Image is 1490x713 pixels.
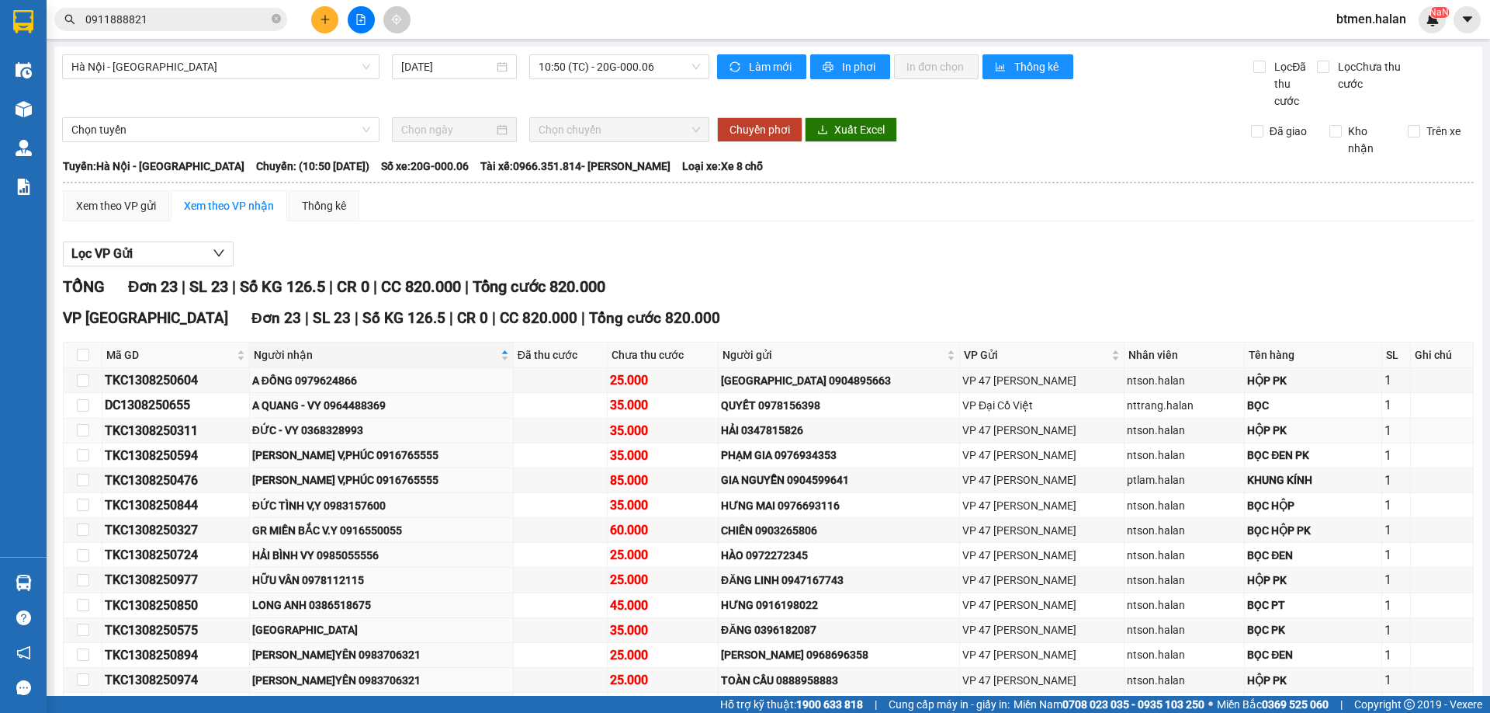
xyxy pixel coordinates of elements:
[721,471,957,489] div: GIA NGUYỄN 0904599641
[1247,471,1378,489] div: KHUNG KÍNH
[1384,496,1408,515] div: 1
[105,520,247,540] div: TKC1308250327
[105,370,247,390] div: TKC1308250604
[213,247,225,259] span: down
[128,277,178,296] span: Đơn 23
[240,277,325,296] span: Số KG 126.5
[320,14,331,25] span: plus
[251,309,301,327] span: Đơn 23
[995,61,1008,74] span: bar-chart
[302,197,346,214] div: Thống kê
[610,446,716,465] div: 35.000
[252,522,511,539] div: GR MIỀN BẮC V.Y 0916550055
[796,698,863,711] strong: 1900 633 818
[102,568,250,593] td: TKC1308250977
[721,646,957,663] div: [PERSON_NAME] 0968696358
[105,421,247,440] div: TKC1308250311
[960,468,1124,493] td: VP 47 Trần Khát Chân
[1217,696,1329,713] span: Miền Bắc
[610,395,716,415] div: 35.000
[1263,123,1313,140] span: Đã giao
[962,497,1121,514] div: VP 47 [PERSON_NAME]
[105,446,247,465] div: TKC1308250594
[16,179,32,195] img: solution-icon
[105,596,247,615] div: TKC1308250850
[1324,9,1419,29] span: btmen.halan
[105,395,247,415] div: DC1308250655
[71,244,133,263] span: Lọc VP Gửi
[1384,670,1408,690] div: 1
[16,645,31,660] span: notification
[252,621,511,638] div: [GEOGRAPHIC_DATA]
[1127,372,1242,389] div: ntson.halan
[1461,12,1474,26] span: caret-down
[721,447,957,464] div: PHẠM GIA 0976934353
[1247,522,1378,539] div: BỌC HỘP PK
[610,645,716,665] div: 25.000
[960,393,1124,418] td: VP Đại Cồ Việt
[1340,696,1343,713] span: |
[105,545,247,565] div: TKC1308250724
[1429,7,1449,18] sup: NaN
[514,343,608,368] th: Đã thu cước
[817,124,828,137] span: download
[311,6,338,33] button: plus
[1247,572,1378,589] div: HỘP PK
[610,421,716,440] div: 35.000
[610,545,716,565] div: 25.000
[729,61,743,74] span: sync
[381,158,469,175] span: Số xe: 20G-000.06
[63,242,234,266] button: Lọc VP Gửi
[1384,645,1408,665] div: 1
[1208,701,1213,708] span: ⚪️
[232,277,236,296] span: |
[102,468,250,493] td: TKC1308250476
[13,10,33,33] img: logo-vxr
[960,618,1124,643] td: VP 47 Trần Khát Chân
[102,668,250,693] td: TKC1308250974
[105,496,247,515] div: TKC1308250844
[610,621,716,640] div: 35.000
[1420,123,1467,140] span: Trên xe
[717,117,802,142] button: Chuyển phơi
[810,54,890,79] button: printerIn phơi
[105,570,247,590] div: TKC1308250977
[875,696,877,713] span: |
[889,696,1010,713] span: Cung cấp máy in - giấy in:
[102,393,250,418] td: DC1308250655
[252,497,511,514] div: ĐỨC TÌNH V,Y 0983157600
[465,277,469,296] span: |
[1384,596,1408,615] div: 1
[717,54,806,79] button: syncLàm mới
[102,593,250,618] td: TKC1308250850
[1384,570,1408,590] div: 1
[102,643,250,668] td: TKC1308250894
[1268,58,1316,110] span: Lọc Đã thu cước
[252,596,511,614] div: LONG ANH 0386518675
[252,572,511,589] div: HỮU VÂN 0978112115
[373,277,377,296] span: |
[721,621,957,638] div: ĐĂNG 0396182087
[383,6,411,33] button: aim
[105,645,247,665] div: TKC1308250894
[608,343,719,368] th: Chưa thu cước
[102,443,250,468] td: TKC1308250594
[962,672,1121,689] div: VP 47 [PERSON_NAME]
[63,277,105,296] span: TỔNG
[1127,497,1242,514] div: ntson.halan
[721,422,957,439] div: HẢI 0347815826
[962,572,1121,589] div: VP 47 [PERSON_NAME]
[962,471,1121,489] div: VP 47 [PERSON_NAME]
[1014,696,1204,713] span: Miền Nam
[252,447,511,464] div: [PERSON_NAME] V,PHÚC 0916765555
[962,621,1121,638] div: VP 47 [PERSON_NAME]
[272,12,281,27] span: close-circle
[539,55,700,78] span: 10:50 (TC) - 20G-000.06
[1127,547,1242,564] div: ntson.halan
[1245,343,1381,368] th: Tên hàng
[721,522,957,539] div: CHIẾN 0903265806
[182,277,185,296] span: |
[610,596,716,615] div: 45.000
[1127,572,1242,589] div: ntson.halan
[105,670,247,690] div: TKC1308250974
